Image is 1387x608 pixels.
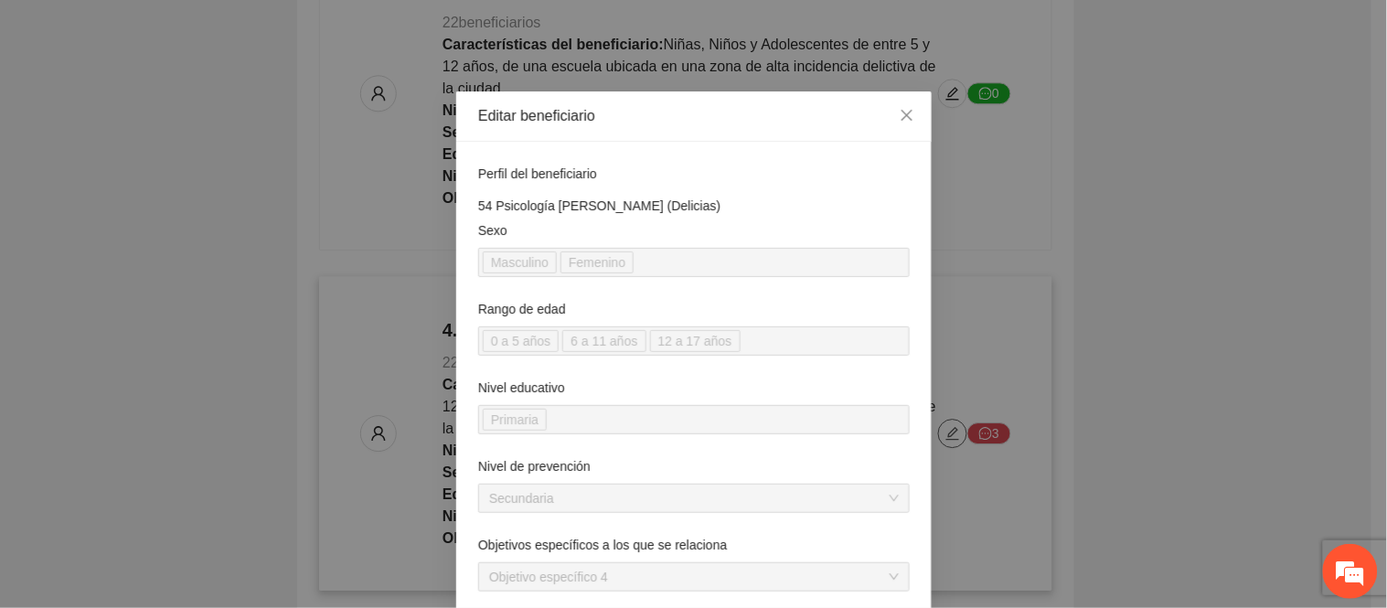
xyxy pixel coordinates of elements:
label: Nivel de prevención [478,456,591,476]
span: Perfil del beneficiario [478,164,604,184]
label: Sexo [478,220,507,240]
span: 12 a 17 años [649,330,740,352]
span: 0 a 5 años [483,330,559,352]
span: Primaria [491,410,539,430]
span: Masculino [491,252,549,272]
span: Objetivo específico 4 [489,563,899,591]
div: Chatee con nosotros ahora [95,93,307,117]
div: 54 Psicología [PERSON_NAME] (Delicias) [478,196,910,216]
button: Close [882,91,932,141]
span: Secundaria [489,485,899,512]
div: Minimizar ventana de chat en vivo [300,9,344,53]
span: 12 a 17 años [657,331,731,351]
span: 0 a 5 años [491,331,550,351]
span: Estamos en línea. [106,199,252,384]
span: Femenino [560,251,634,273]
span: Primaria [483,409,547,431]
label: Objetivos específicos a los que se relaciona [478,535,727,555]
textarea: Escriba su mensaje y pulse “Intro” [9,410,348,474]
label: Rango de edad [478,299,566,319]
span: Femenino [569,252,625,272]
div: Editar beneficiario [478,106,910,126]
span: Masculino [483,251,557,273]
label: Nivel educativo [478,378,565,398]
span: close [900,108,914,123]
span: 6 a 11 años [571,331,637,351]
span: 6 a 11 años [562,330,645,352]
